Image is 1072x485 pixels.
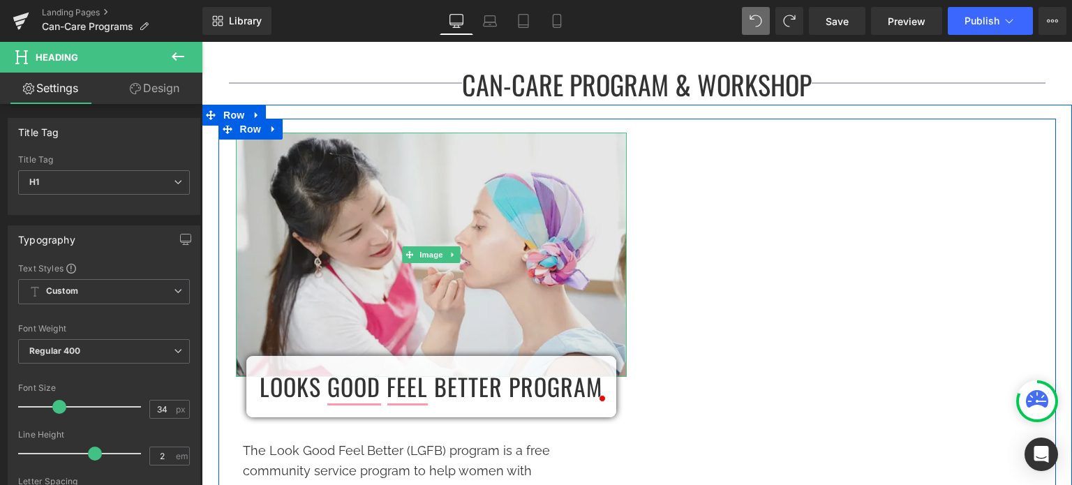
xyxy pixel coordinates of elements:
[965,15,999,27] span: Publish
[29,345,81,356] b: Regular 400
[42,7,202,18] a: Landing Pages
[202,42,1072,485] iframe: To enrich screen reader interactions, please activate Accessibility in Grammarly extension settings
[18,262,190,274] div: Text Styles
[440,7,473,35] a: Desktop
[46,63,64,84] a: Expand / Collapse
[888,14,925,29] span: Preview
[45,314,415,375] div: To enrich screen reader interactions, please activate Accessibility in Grammarly extension settings
[244,204,258,221] a: Expand / Collapse
[18,63,46,84] span: Row
[18,383,190,393] div: Font Size
[18,226,75,246] div: Typography
[871,7,942,35] a: Preview
[42,21,133,32] span: Can-Care Programs
[18,119,59,138] div: Title Tag
[826,14,849,29] span: Save
[215,204,244,221] span: Image
[473,7,507,35] a: Laptop
[63,77,81,98] a: Expand / Collapse
[948,7,1033,35] button: Publish
[1025,438,1058,471] div: Open Intercom Messenger
[540,7,574,35] a: Mobile
[742,7,770,35] button: Undo
[507,7,540,35] a: Tablet
[18,324,190,334] div: Font Weight
[36,52,78,63] span: Heading
[35,77,63,98] span: Row
[18,155,190,165] div: Title Tag
[29,177,39,187] b: H1
[176,452,188,461] span: em
[104,73,205,104] a: Design
[202,7,271,35] a: New Library
[1038,7,1066,35] button: More
[18,430,190,440] div: Line Height
[775,7,803,35] button: Redo
[46,285,78,297] b: Custom
[229,15,262,27] span: Library
[52,321,408,368] h1: LOOKS GOOD FEEL BETTER PROGRAM
[176,405,188,414] span: px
